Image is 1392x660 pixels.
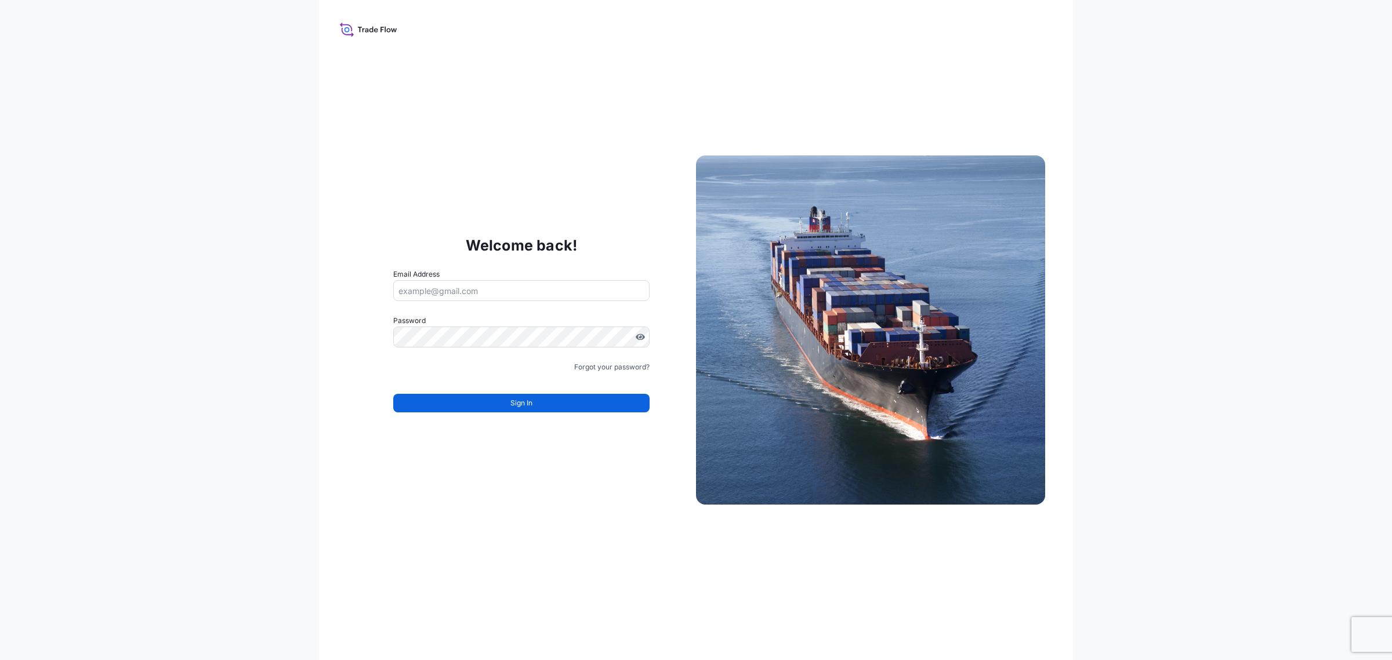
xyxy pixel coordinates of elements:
span: Sign In [510,397,532,409]
label: Password [393,315,650,327]
input: example@gmail.com [393,280,650,301]
button: Show password [636,332,645,342]
p: Welcome back! [466,236,578,255]
img: Ship illustration [696,155,1045,505]
label: Email Address [393,269,440,280]
a: Forgot your password? [574,361,650,373]
button: Sign In [393,394,650,412]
